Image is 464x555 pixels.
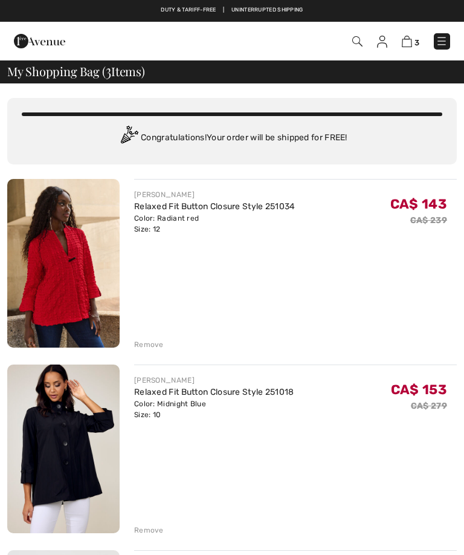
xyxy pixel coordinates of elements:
[134,387,294,397] a: Relaxed Fit Button Closure Style 251018
[402,35,419,48] a: 3
[134,213,295,235] div: Color: Radiant red Size: 12
[117,126,141,150] img: Congratulation2.svg
[377,36,387,48] img: My Info
[14,29,65,53] img: 1ère Avenue
[134,189,295,200] div: [PERSON_NAME]
[414,38,419,47] span: 3
[390,196,447,212] span: CA$ 143
[7,179,120,348] img: Relaxed Fit Button Closure Style 251034
[436,35,448,47] img: Menu
[410,215,447,226] s: CA$ 239
[106,62,111,78] span: 3
[7,365,120,533] img: Relaxed Fit Button Closure Style 251018
[14,36,65,46] a: 1ère Avenue
[22,126,442,150] div: Congratulations! Your order will be shipped for FREE!
[134,201,295,212] a: Relaxed Fit Button Closure Style 251034
[391,381,447,398] span: CA$ 153
[402,36,412,47] img: Shopping Bag
[134,375,294,386] div: [PERSON_NAME]
[134,525,164,536] div: Remove
[134,339,164,350] div: Remove
[352,36,362,47] img: Search
[7,65,145,77] span: My Shopping Bag ( Items)
[134,398,294,420] div: Color: Midnight Blue Size: 10
[411,401,447,411] s: CA$ 279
